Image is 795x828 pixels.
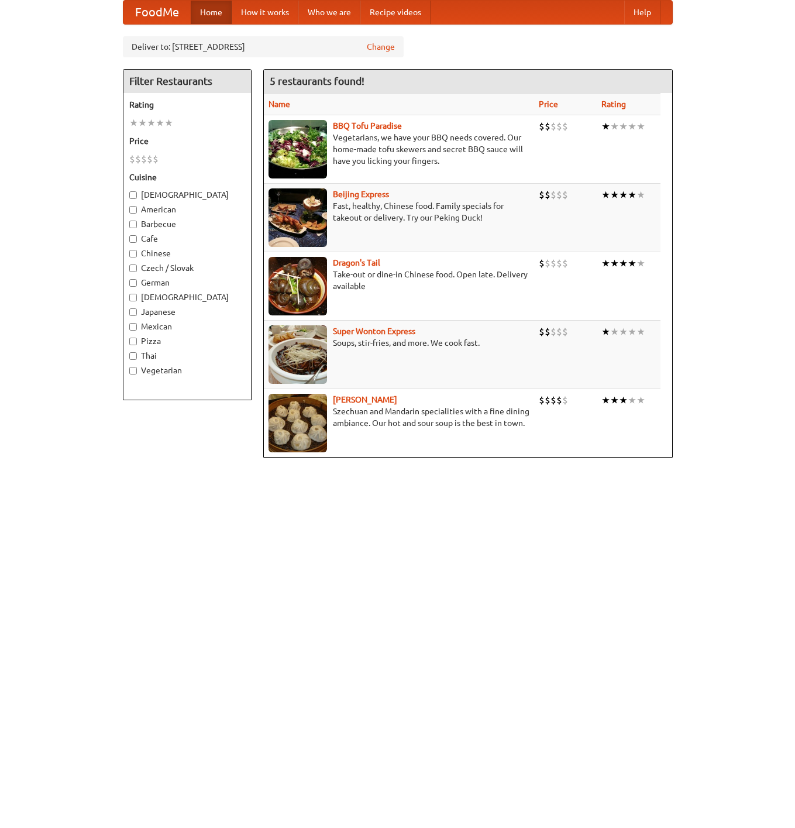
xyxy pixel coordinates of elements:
[562,120,568,133] li: $
[556,394,562,407] li: $
[610,120,619,133] li: ★
[269,406,530,429] p: Szechuan and Mandarin specialities with a fine dining ambiance. Our hot and sour soup is the best...
[153,153,159,166] li: $
[129,135,245,147] h5: Price
[129,308,137,316] input: Japanese
[129,248,245,259] label: Chinese
[129,306,245,318] label: Japanese
[601,394,610,407] li: ★
[562,325,568,338] li: $
[601,257,610,270] li: ★
[636,188,645,201] li: ★
[610,188,619,201] li: ★
[550,325,556,338] li: $
[628,257,636,270] li: ★
[129,99,245,111] h5: Rating
[269,325,327,384] img: superwonton.jpg
[129,277,245,288] label: German
[628,325,636,338] li: ★
[545,188,550,201] li: $
[269,99,290,109] a: Name
[610,394,619,407] li: ★
[129,323,137,331] input: Mexican
[539,257,545,270] li: $
[539,325,545,338] li: $
[545,394,550,407] li: $
[129,191,137,199] input: [DEMOGRAPHIC_DATA]
[123,1,191,24] a: FoodMe
[556,188,562,201] li: $
[545,120,550,133] li: $
[147,116,156,129] li: ★
[135,153,141,166] li: $
[191,1,232,24] a: Home
[129,367,137,375] input: Vegetarian
[129,235,137,243] input: Cafe
[123,36,404,57] div: Deliver to: [STREET_ADDRESS]
[123,70,251,93] h4: Filter Restaurants
[636,120,645,133] li: ★
[601,99,626,109] a: Rating
[129,218,245,230] label: Barbecue
[628,120,636,133] li: ★
[619,325,628,338] li: ★
[550,257,556,270] li: $
[269,269,530,292] p: Take-out or dine-in Chinese food. Open late. Delivery available
[562,257,568,270] li: $
[550,394,556,407] li: $
[129,171,245,183] h5: Cuisine
[556,325,562,338] li: $
[129,294,137,301] input: [DEMOGRAPHIC_DATA]
[619,394,628,407] li: ★
[269,200,530,224] p: Fast, healthy, Chinese food. Family specials for takeout or delivery. Try our Peking Duck!
[164,116,173,129] li: ★
[562,188,568,201] li: $
[619,257,628,270] li: ★
[550,188,556,201] li: $
[333,190,389,199] a: Beijing Express
[147,153,153,166] li: $
[129,233,245,245] label: Cafe
[333,327,415,336] a: Super Wonton Express
[129,350,245,362] label: Thai
[545,325,550,338] li: $
[367,41,395,53] a: Change
[129,153,135,166] li: $
[562,394,568,407] li: $
[129,189,245,201] label: [DEMOGRAPHIC_DATA]
[156,116,164,129] li: ★
[556,120,562,133] li: $
[619,188,628,201] li: ★
[232,1,298,24] a: How it works
[298,1,360,24] a: Who we are
[610,257,619,270] li: ★
[601,188,610,201] li: ★
[129,365,245,376] label: Vegetarian
[269,257,327,315] img: dragon.jpg
[601,325,610,338] li: ★
[129,206,137,214] input: American
[636,257,645,270] li: ★
[269,132,530,167] p: Vegetarians, we have your BBQ needs covered. Our home-made tofu skewers and secret BBQ sauce will...
[141,153,147,166] li: $
[545,257,550,270] li: $
[636,325,645,338] li: ★
[550,120,556,133] li: $
[624,1,660,24] a: Help
[539,188,545,201] li: $
[539,394,545,407] li: $
[129,291,245,303] label: [DEMOGRAPHIC_DATA]
[333,258,380,267] a: Dragon's Tail
[333,121,402,130] a: BBQ Tofu Paradise
[628,188,636,201] li: ★
[129,116,138,129] li: ★
[539,99,558,109] a: Price
[636,394,645,407] li: ★
[129,352,137,360] input: Thai
[129,279,137,287] input: German
[333,395,397,404] a: [PERSON_NAME]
